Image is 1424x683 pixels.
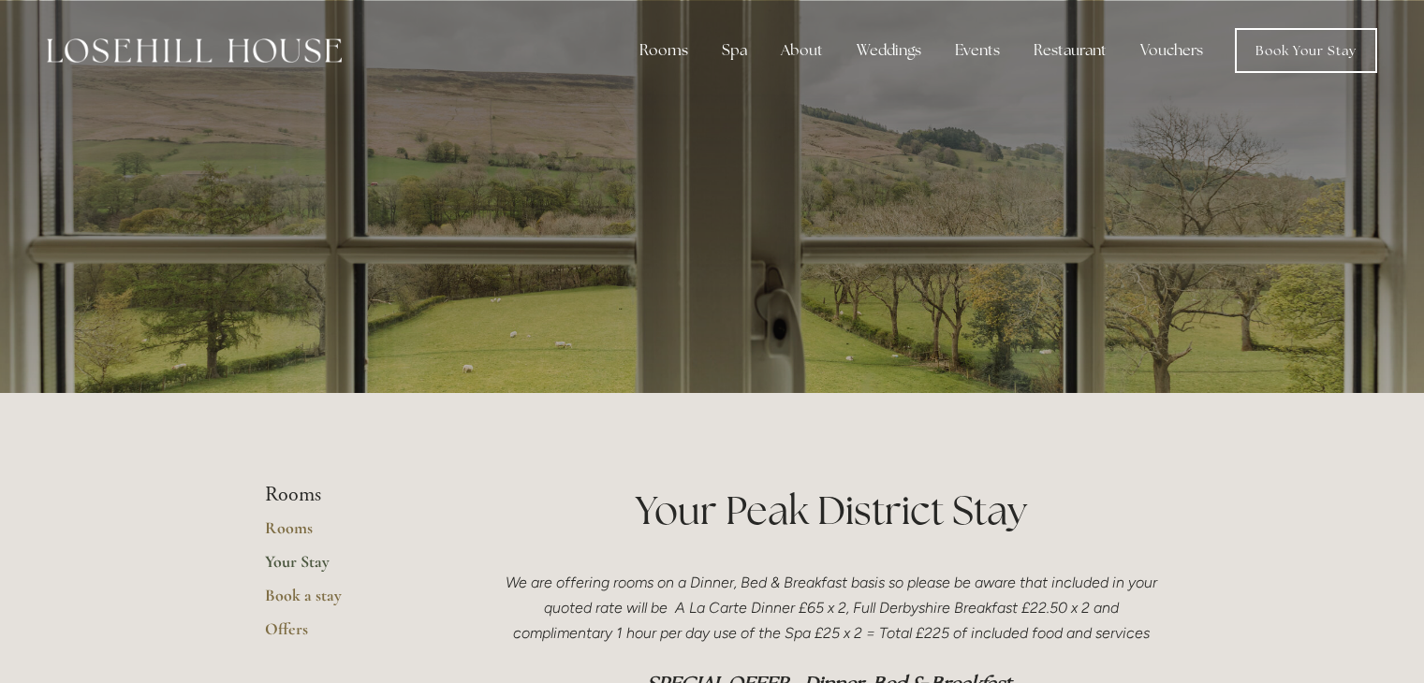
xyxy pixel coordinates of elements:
div: Rooms [624,32,703,69]
h1: Your Peak District Stay [504,483,1160,538]
div: Spa [707,32,762,69]
li: Rooms [265,483,444,507]
div: Events [940,32,1015,69]
img: Losehill House [47,38,342,63]
a: Rooms [265,517,444,551]
a: Offers [265,618,444,652]
a: Your Stay [265,551,444,585]
a: Book a stay [265,585,444,618]
em: We are offering rooms on a Dinner, Bed & Breakfast basis so please be aware that included in your... [506,574,1161,642]
div: About [766,32,838,69]
a: Book Your Stay [1235,28,1377,73]
a: Vouchers [1125,32,1218,69]
div: Weddings [842,32,936,69]
div: Restaurant [1019,32,1122,69]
